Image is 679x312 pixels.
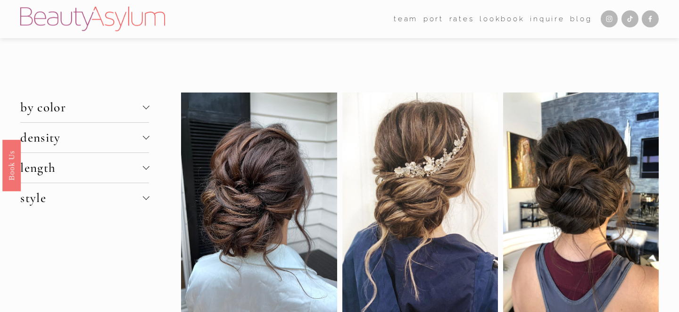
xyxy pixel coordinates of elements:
[20,190,142,206] span: style
[449,12,474,26] a: Rates
[20,7,165,31] img: Beauty Asylum | Bridal Hair &amp; Makeup Charlotte &amp; Atlanta
[20,153,149,183] button: length
[20,123,149,152] button: density
[20,100,142,115] span: by color
[20,130,142,145] span: density
[570,12,592,26] a: Blog
[20,183,149,213] button: style
[642,10,659,27] a: Facebook
[480,12,525,26] a: Lookbook
[20,93,149,122] button: by color
[530,12,565,26] a: Inquire
[394,13,418,25] span: team
[423,12,444,26] a: port
[20,160,142,176] span: length
[601,10,618,27] a: Instagram
[621,10,638,27] a: TikTok
[2,139,21,191] a: Book Us
[394,12,418,26] a: folder dropdown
